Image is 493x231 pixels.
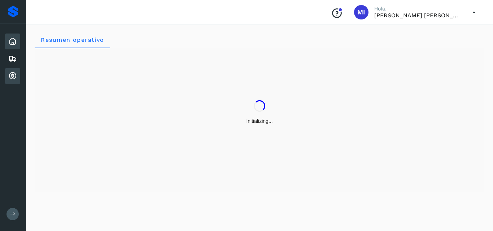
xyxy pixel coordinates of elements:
[5,51,20,67] div: Embarques
[374,6,461,12] p: Hola,
[40,36,104,43] span: Resumen operativo
[5,34,20,49] div: Inicio
[5,68,20,84] div: Cuentas por cobrar
[374,12,461,19] p: Magda Imelda Ramos Gelacio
